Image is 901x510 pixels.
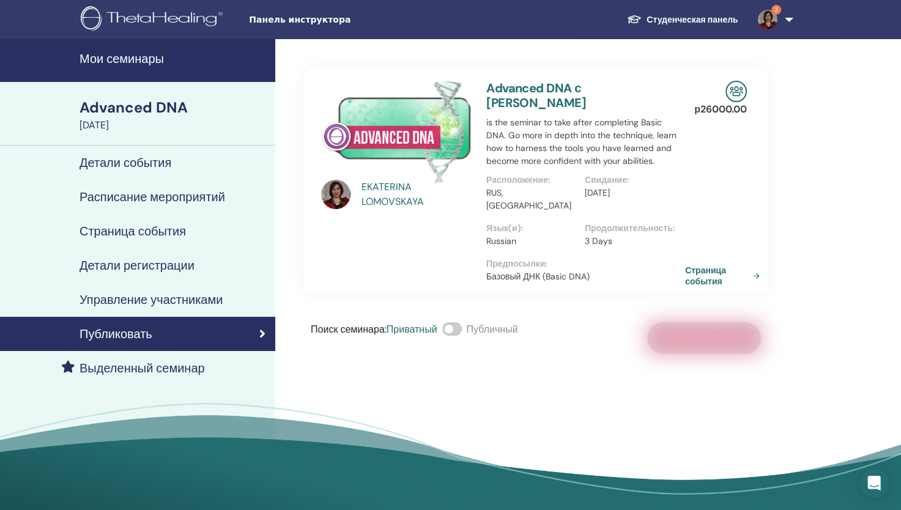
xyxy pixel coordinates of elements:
p: Предпосылки : [486,257,683,270]
span: 3 [771,5,781,15]
h4: Публиковать [80,327,152,341]
img: graduation-cap-white.svg [627,14,642,24]
h4: Детали регистрации [80,258,195,273]
div: Advanced DNA [80,97,268,118]
span: Панель инструктора [249,13,432,26]
p: Язык(и) : [486,222,577,235]
p: 3 Days [585,235,676,248]
h4: Управление участниками [80,292,223,307]
span: Поиск семинара : [311,323,387,336]
a: Страница события [685,265,765,287]
p: Продолжительность : [585,222,676,235]
span: Публичный [467,323,518,336]
img: Advanced DNA [321,81,472,183]
a: Студенческая панель [617,9,747,31]
div: [DATE] [80,118,268,133]
a: Advanced DNA с [PERSON_NAME] [486,80,586,111]
h4: Детали события [80,155,171,170]
h4: Страница события [80,224,186,238]
h4: Мои семинары [80,51,268,66]
img: logo.png [81,6,227,34]
img: default.jpg [321,180,350,209]
p: is the seminar to take after completing Basic DNA. Go more in depth into the technique, learn how... [486,116,683,168]
p: Russian [486,235,577,248]
a: EKATERINA LOMOVSKAYA [362,180,475,209]
div: Open Intercom Messenger [859,468,889,498]
p: RUS, [GEOGRAPHIC_DATA] [486,187,577,212]
p: р 26000.00 [694,102,747,117]
p: Базовый ДНК (Basic DNA) [486,270,683,283]
h4: Выделенный семинар [80,361,205,375]
img: default.jpg [758,10,777,29]
span: Приватный [387,323,437,336]
img: In-Person Seminar [725,81,747,102]
a: Advanced DNA[DATE] [72,97,275,133]
h4: Расписание мероприятий [80,190,225,204]
p: [DATE] [585,187,676,199]
p: Свидание : [585,174,676,187]
p: Расположение : [486,174,577,187]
